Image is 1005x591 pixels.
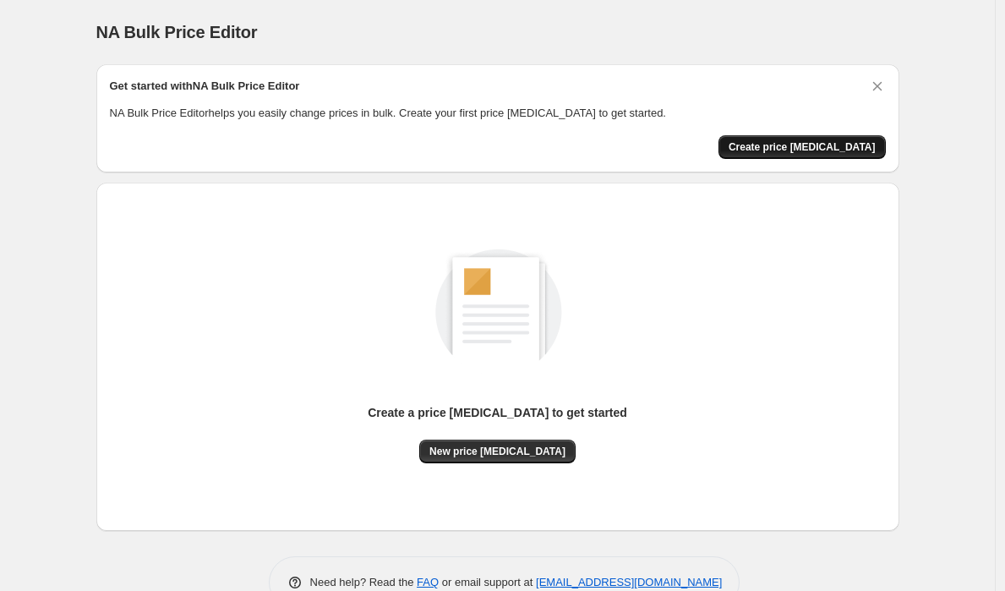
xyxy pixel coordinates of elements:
span: NA Bulk Price Editor [96,23,258,41]
h2: Get started with NA Bulk Price Editor [110,78,300,95]
span: Need help? Read the [310,576,418,588]
span: Create price [MEDICAL_DATA] [729,140,876,154]
a: FAQ [417,576,439,588]
p: Create a price [MEDICAL_DATA] to get started [368,404,627,421]
p: NA Bulk Price Editor helps you easily change prices in bulk. Create your first price [MEDICAL_DAT... [110,105,886,122]
a: [EMAIL_ADDRESS][DOMAIN_NAME] [536,576,722,588]
button: New price [MEDICAL_DATA] [419,440,576,463]
button: Create price change job [718,135,886,159]
span: or email support at [439,576,536,588]
span: New price [MEDICAL_DATA] [429,445,565,458]
button: Dismiss card [869,78,886,95]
